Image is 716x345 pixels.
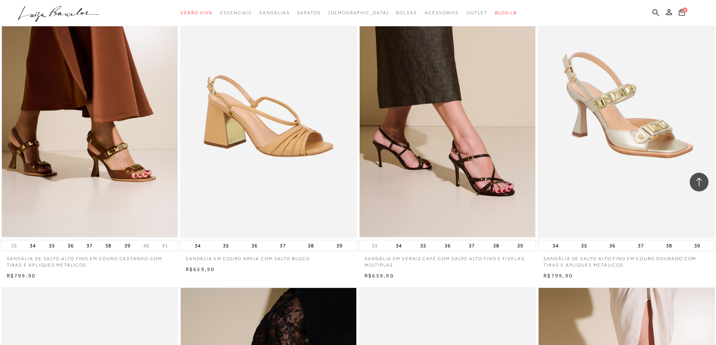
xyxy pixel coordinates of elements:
[192,240,203,251] button: 34
[27,240,38,251] button: 34
[418,240,428,251] button: 35
[259,10,289,15] span: Sandálias
[306,240,316,251] button: 38
[84,240,95,251] button: 37
[277,240,288,251] button: 37
[495,10,517,15] span: BLOG LB
[186,266,215,272] span: R$659,90
[328,6,389,20] a: noSubCategoriesText
[677,8,687,18] button: 0
[221,240,231,251] button: 35
[9,242,19,249] button: 33
[160,242,170,249] button: 41
[442,240,453,251] button: 36
[334,240,345,251] button: 39
[396,6,417,20] a: categoryNavScreenReaderText
[249,240,260,251] button: 36
[425,10,459,15] span: Acessórios
[396,10,417,15] span: Bolsas
[65,240,76,251] button: 36
[47,240,57,251] button: 35
[550,240,561,251] button: 34
[682,8,687,13] span: 0
[369,242,380,249] button: 33
[394,240,404,251] button: 34
[538,251,715,268] a: SANDÁLIA DE SALTO ALTO FINO EM COURO DOURADO COM TIRAS E APLIQUES METÁLICOS
[103,240,114,251] button: 38
[636,240,646,251] button: 37
[607,240,618,251] button: 36
[543,273,573,279] span: R$799,90
[1,251,178,268] a: SANDÁLIA DE SALTO ALTO FINO EM COURO CASTANHO COM TIRAS E APLIQUES METÁLICOS
[664,240,674,251] button: 38
[495,6,517,20] a: BLOG LB
[466,6,487,20] a: categoryNavScreenReaderText
[141,242,151,249] button: 40
[220,6,252,20] a: categoryNavScreenReaderText
[328,10,389,15] span: [DEMOGRAPHIC_DATA]
[7,273,36,279] span: R$799,90
[259,6,289,20] a: categoryNavScreenReaderText
[180,251,357,262] a: SANDÁLIA EM COURO AREIA COM SALTO BLOCO
[365,273,394,279] span: R$659,90
[122,240,133,251] button: 39
[180,10,213,15] span: Verão Viva
[359,251,536,268] a: SANDÁLIA EM VERNIZ CAFÉ COM SALTO ALTO FINO E FIVELAS MÚLTIPLAS
[425,6,459,20] a: categoryNavScreenReaderText
[515,240,525,251] button: 39
[297,10,321,15] span: Sapatos
[466,10,487,15] span: Outlet
[579,240,589,251] button: 35
[297,6,321,20] a: categoryNavScreenReaderText
[466,240,477,251] button: 37
[491,240,501,251] button: 38
[692,240,702,251] button: 39
[180,6,213,20] a: categoryNavScreenReaderText
[220,10,252,15] span: Essenciais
